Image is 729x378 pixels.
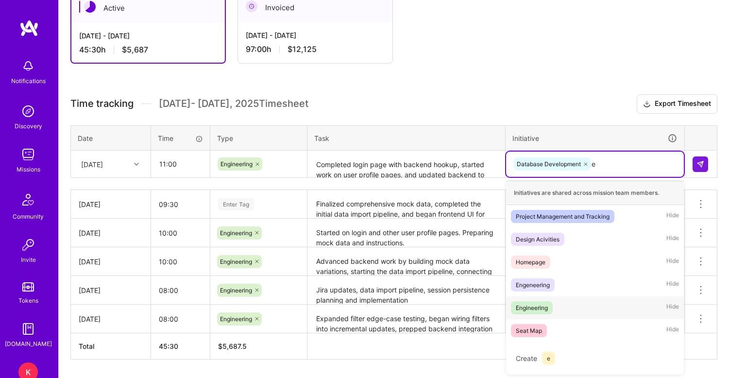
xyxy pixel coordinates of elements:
div: [DOMAIN_NAME] [5,339,52,349]
div: null [693,156,709,172]
span: Engineering [220,160,253,168]
div: 97:00 h [246,44,385,54]
span: Hide [666,210,679,223]
span: $5,687 [122,45,148,55]
span: e [542,352,555,365]
div: Design Acivities [516,234,559,244]
div: Discovery [15,121,42,131]
span: $ 5,687.5 [218,342,247,350]
input: HH:MM [152,151,209,177]
div: [DATE] [79,314,143,324]
input: HH:MM [151,277,210,303]
div: [DATE] [79,285,143,295]
div: Project Management and Tracking [516,211,610,222]
div: [DATE] [79,257,143,267]
span: Hide [666,278,679,292]
textarea: Started on login and other user profile pages. Preparing mock data and instructions. [308,220,504,246]
span: [DATE] - [DATE] , 2025 Timesheet [159,98,308,110]
input: HH:MM [151,191,210,217]
div: [DATE] - [DATE] [246,30,385,40]
div: Engeneering [516,280,550,290]
i: icon Download [643,99,651,109]
span: Time tracking [70,98,134,110]
div: Seat Map [516,326,542,336]
div: Community [13,211,44,222]
span: Hide [666,324,679,337]
div: Tokens [18,295,38,306]
input: HH:MM [151,220,210,246]
input: HH:MM [151,249,210,275]
div: Missions [17,164,40,174]
img: Invite [18,235,38,255]
img: Invoiced [246,0,257,12]
span: Engineering [220,287,252,294]
textarea: Expanded filter edge-case testing, began wiring filters into incremental updates, prepped backend... [308,306,504,332]
button: Export Timesheet [637,94,717,114]
textarea: Jira updates, data import pipeline, session persistence planning and implementation [308,277,504,304]
input: HH:MM [151,306,210,332]
span: Hide [666,256,679,269]
div: Create [511,347,679,370]
img: teamwork [18,145,38,164]
div: 45:30 h [79,45,217,55]
div: Enter Tag [218,197,254,212]
img: guide book [18,319,38,339]
img: Submit [696,160,704,168]
img: bell [18,56,38,76]
th: Task [307,125,506,151]
th: Type [210,125,307,151]
img: Community [17,188,40,211]
textarea: Advanced backend work by building mock data variations, starting the data import pipeline, connec... [308,248,504,275]
span: Database Development [517,160,581,168]
th: 45:30 [151,333,210,360]
div: Time [158,133,203,143]
i: icon Chevron [134,162,139,167]
span: Engineering [220,258,252,265]
img: logo [19,19,39,37]
div: Engineering [516,303,548,313]
span: Engineering [220,315,252,323]
div: Initiatives are shared across mission team members. [506,181,684,205]
div: [DATE] [81,159,103,169]
textarea: Finalized comprehensive mock data, completed the initial data import pipeline, and began frontend... [308,191,504,218]
div: [DATE] [79,228,143,238]
img: Active [84,1,96,13]
span: Hide [666,233,679,246]
div: Initiative [512,133,678,144]
th: Total [71,333,151,360]
div: [DATE] [79,199,143,209]
span: Engineering [220,229,252,237]
img: discovery [18,102,38,121]
div: Homepage [516,257,545,267]
textarea: Completed login page with backend hookup, started work on user profile pages, and updated backend... [308,152,504,177]
div: Notifications [11,76,46,86]
div: [DATE] - [DATE] [79,31,217,41]
span: $12,125 [288,44,317,54]
span: Hide [666,301,679,314]
th: Date [71,125,151,151]
div: Invite [21,255,36,265]
img: tokens [22,282,34,292]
